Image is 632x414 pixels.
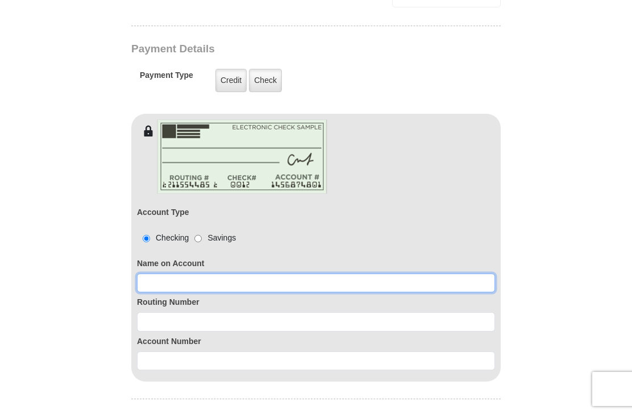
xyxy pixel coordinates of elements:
[249,69,282,92] label: Check
[157,119,327,194] img: check-en.png
[137,296,495,308] label: Routing Number
[140,71,193,86] h5: Payment Type
[137,258,495,270] label: Name on Account
[137,336,495,347] label: Account Number
[215,69,247,92] label: Credit
[137,206,189,218] label: Account Type
[137,232,236,244] div: Checking Savings
[131,43,421,56] h3: Payment Details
